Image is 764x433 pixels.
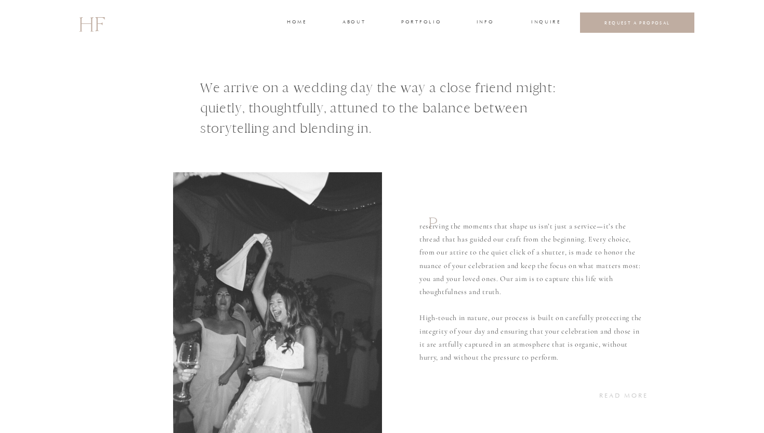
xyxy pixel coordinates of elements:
a: INQUIRE [531,18,559,28]
a: about [343,18,364,28]
h1: P [428,213,443,241]
h1: We arrive on a wedding day the way a close friend might: quietly, thoughtfully, attuned to the ba... [200,78,587,143]
a: HF [78,8,104,38]
a: READ MORE [599,390,649,400]
a: home [287,18,306,28]
p: reserving the moments that shape us isn’t just a service—it’s the thread that has guided our craf... [419,220,646,363]
a: portfolio [401,18,440,28]
a: INFO [476,18,495,28]
a: REQUEST A PROPOSAL [588,20,687,26]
